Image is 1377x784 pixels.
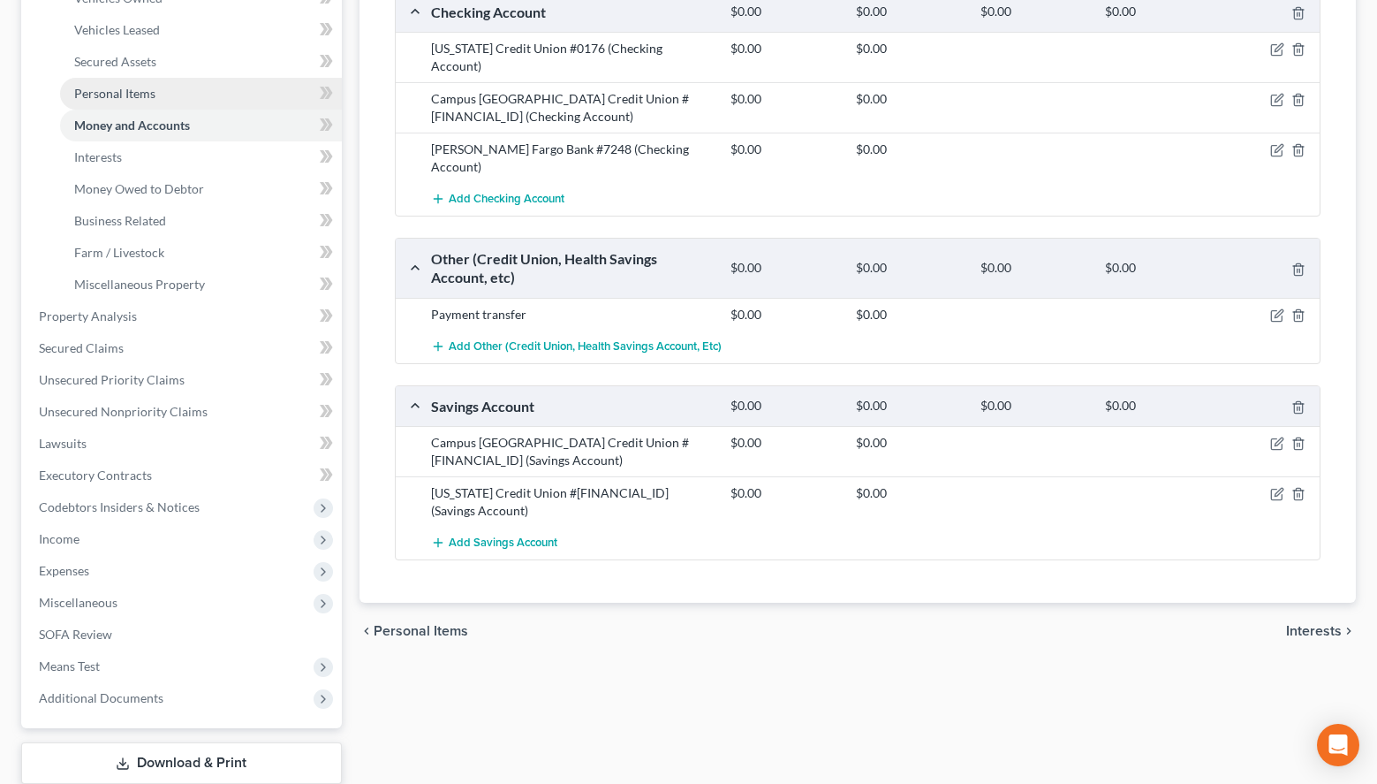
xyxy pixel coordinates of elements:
[39,468,152,483] span: Executory Contracts
[60,110,342,141] a: Money and Accounts
[74,277,205,292] span: Miscellaneous Property
[422,484,722,520] div: [US_STATE] Credit Union #[FINANCIAL_ID] (Savings Account)
[39,436,87,451] span: Lawsuits
[847,40,972,57] div: $0.00
[422,397,722,415] div: Savings Account
[722,90,846,108] div: $0.00
[60,14,342,46] a: Vehicles Leased
[60,141,342,173] a: Interests
[25,396,342,428] a: Unsecured Nonpriority Claims
[972,398,1096,415] div: $0.00
[74,118,190,133] span: Money and Accounts
[60,46,342,78] a: Secured Assets
[972,260,1096,277] div: $0.00
[422,40,722,75] div: [US_STATE] Credit Union #0176 (Checking Account)
[722,141,846,158] div: $0.00
[39,595,117,610] span: Miscellaneous
[374,624,468,638] span: Personal Items
[449,193,564,207] span: Add Checking Account
[847,434,972,452] div: $0.00
[39,404,208,419] span: Unsecured Nonpriority Claims
[1096,260,1221,277] div: $0.00
[1342,624,1356,638] i: chevron_right
[722,434,846,452] div: $0.00
[25,460,342,491] a: Executory Contracts
[847,260,972,277] div: $0.00
[25,332,342,364] a: Secured Claims
[449,537,557,551] span: Add Savings Account
[74,213,166,228] span: Business Related
[39,563,89,578] span: Expenses
[972,4,1096,20] div: $0.00
[60,269,342,301] a: Miscellaneous Property
[39,340,124,355] span: Secured Claims
[60,205,342,237] a: Business Related
[422,434,722,469] div: Campus [GEOGRAPHIC_DATA] Credit Union #[FINANCIAL_ID] (Savings Account)
[431,527,557,559] button: Add Savings Account
[39,690,163,705] span: Additional Documents
[74,86,155,101] span: Personal Items
[422,306,722,323] div: Payment transfer
[39,372,185,387] span: Unsecured Priority Claims
[847,398,972,415] div: $0.00
[1317,724,1359,766] div: Open Intercom Messenger
[422,90,722,126] div: Campus [GEOGRAPHIC_DATA] Credit Union #[FINANCIAL_ID] (Checking Account)
[39,308,137,323] span: Property Analysis
[1096,4,1221,20] div: $0.00
[847,4,972,20] div: $0.00
[847,306,972,323] div: $0.00
[25,364,342,396] a: Unsecured Priority Claims
[25,301,342,332] a: Property Analysis
[39,499,200,514] span: Codebtors Insiders & Notices
[722,40,846,57] div: $0.00
[722,4,846,20] div: $0.00
[722,306,846,323] div: $0.00
[39,531,79,546] span: Income
[1286,624,1356,638] button: Interests chevron_right
[60,78,342,110] a: Personal Items
[431,183,564,216] button: Add Checking Account
[74,245,164,260] span: Farm / Livestock
[39,627,112,642] span: SOFA Review
[847,90,972,108] div: $0.00
[25,428,342,460] a: Lawsuits
[722,260,846,277] div: $0.00
[39,658,100,674] span: Means Test
[847,484,972,502] div: $0.00
[422,249,722,287] div: Other (Credit Union, Health Savings Account, etc)
[74,22,160,37] span: Vehicles Leased
[60,237,342,269] a: Farm / Livestock
[74,149,122,164] span: Interests
[359,624,468,638] button: chevron_left Personal Items
[1096,398,1221,415] div: $0.00
[422,3,722,21] div: Checking Account
[1286,624,1342,638] span: Interests
[74,181,204,196] span: Money Owed to Debtor
[431,331,722,363] button: Add Other (Credit Union, Health Savings Account, etc)
[722,484,846,502] div: $0.00
[722,398,846,415] div: $0.00
[359,624,374,638] i: chevron_left
[25,619,342,651] a: SOFA Review
[422,141,722,176] div: [PERSON_NAME] Fargo Bank #7248 (Checking Account)
[449,339,722,354] span: Add Other (Credit Union, Health Savings Account, etc)
[74,54,156,69] span: Secured Assets
[847,141,972,158] div: $0.00
[21,742,342,784] a: Download & Print
[60,173,342,205] a: Money Owed to Debtor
